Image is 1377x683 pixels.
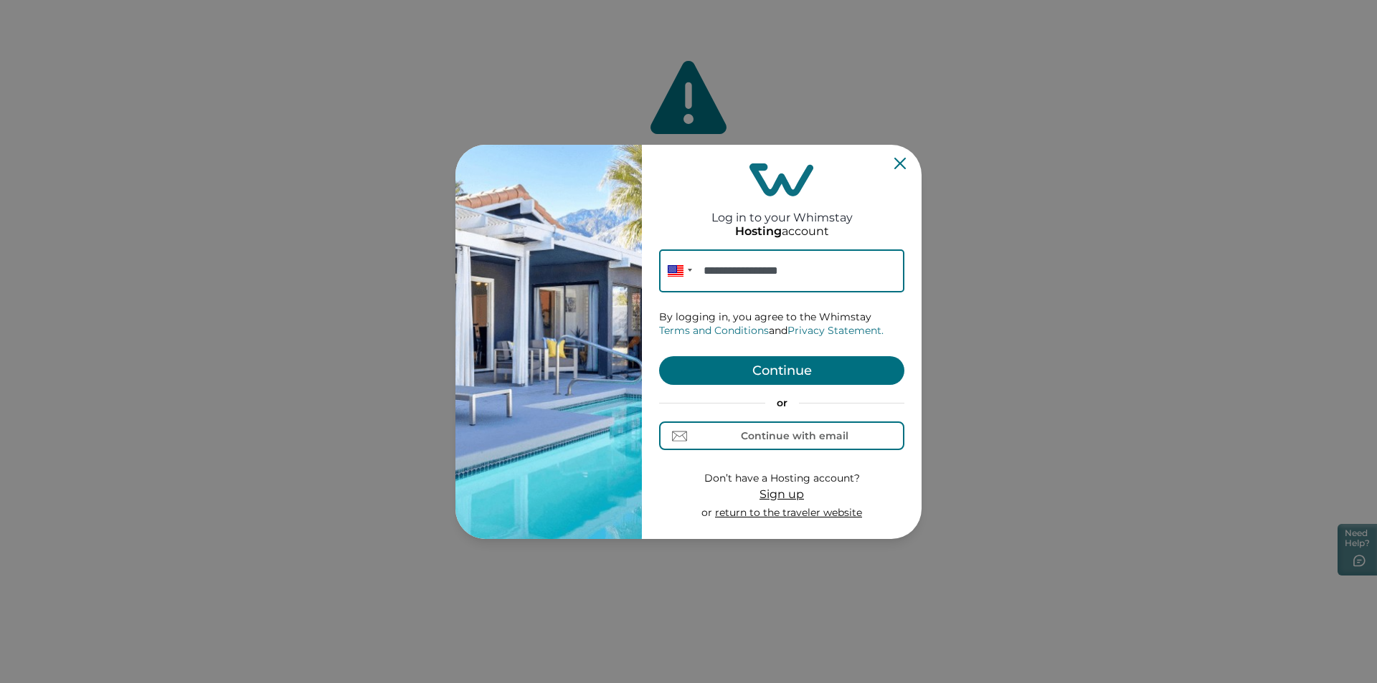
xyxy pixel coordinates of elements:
p: Hosting [735,224,782,239]
button: Continue [659,356,904,385]
p: account [735,224,829,239]
p: Don’t have a Hosting account? [701,472,862,486]
div: United States: + 1 [659,249,696,292]
span: Sign up [760,487,804,501]
a: Privacy Statement. [787,324,884,337]
div: Continue with email [741,430,848,441]
img: auth-banner [455,145,642,539]
a: return to the traveler website [715,506,862,519]
p: or [701,506,862,520]
a: Terms and Conditions [659,324,769,337]
h2: Log in to your Whimstay [711,196,853,224]
img: login-logo [749,163,814,196]
button: Close [894,158,906,169]
p: By logging in, you agree to the Whimstay and [659,310,904,338]
p: or [659,396,904,411]
button: Continue with email [659,421,904,450]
